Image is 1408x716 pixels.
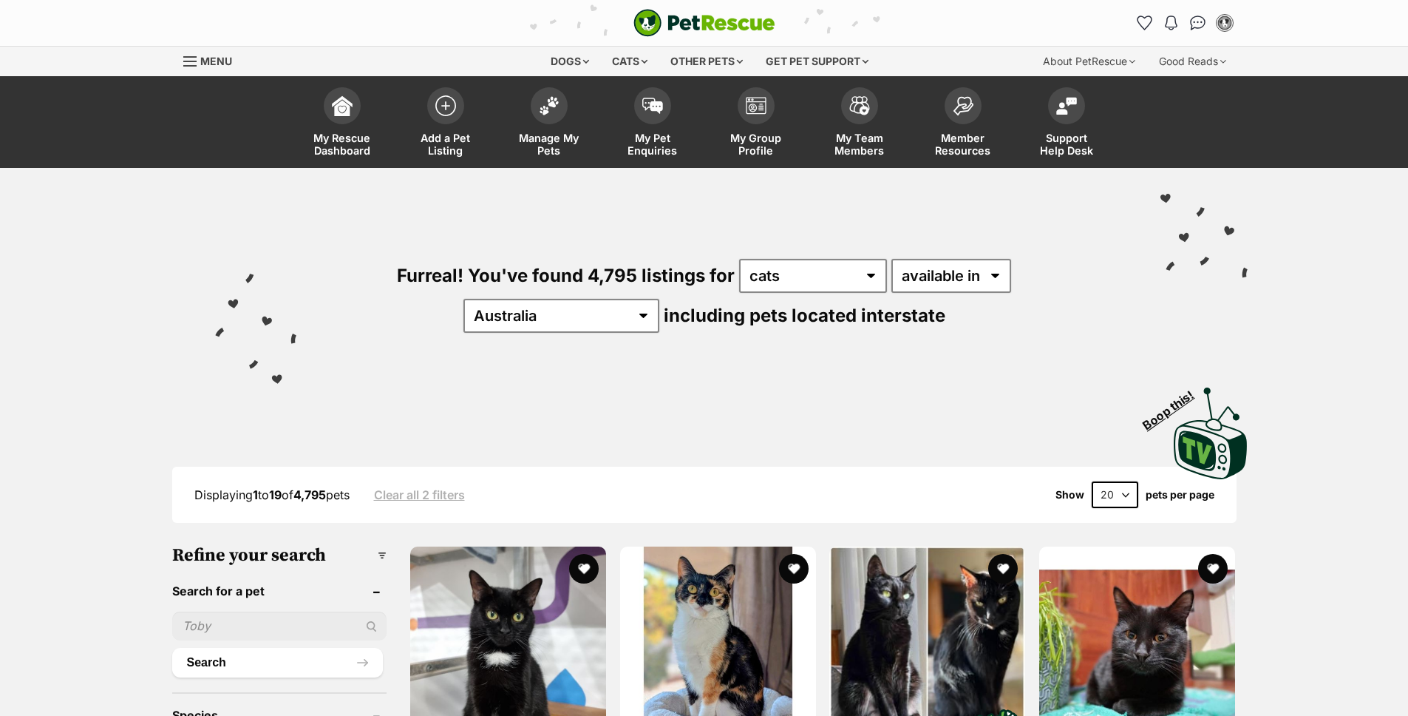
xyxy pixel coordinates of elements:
[778,554,808,584] button: favourite
[704,80,808,168] a: My Group Profile
[253,487,258,502] strong: 1
[394,80,497,168] a: Add a Pet Listing
[516,132,582,157] span: Manage My Pets
[172,545,387,566] h3: Refine your search
[1149,47,1237,76] div: Good Reads
[1146,489,1214,501] label: pets per page
[412,132,479,157] span: Add a Pet Listing
[723,132,789,157] span: My Group Profile
[194,487,350,502] span: Displaying to of pets
[1015,80,1118,168] a: Support Help Desk
[200,55,232,67] span: Menu
[1198,554,1228,584] button: favourite
[642,98,663,114] img: pet-enquiries-icon-7e3ad2cf08bfb03b45e93fb7055b45f3efa6380592205ae92323e6603595dc1f.svg
[1174,374,1248,482] a: Boop this!
[1055,489,1084,501] span: Show
[569,554,599,584] button: favourite
[309,132,375,157] span: My Rescue Dashboard
[539,96,560,115] img: manage-my-pets-icon-02211641906a0b7f246fdf0571729dbe1e7629f14944591b6c1af311fb30b64b.svg
[911,80,1015,168] a: Member Resources
[172,584,387,598] header: Search for a pet
[619,132,686,157] span: My Pet Enquiries
[1056,97,1077,115] img: help-desk-icon-fdf02630f3aa405de69fd3d07c3f3aa587a6932b1a1747fa1d2bba05be0121f9.svg
[602,47,658,76] div: Cats
[1213,11,1237,35] button: My account
[435,95,456,116] img: add-pet-listing-icon-0afa8454b4691262ce3f59096e99ab1cd57d4a30225e0717b998d2c9b9846f56.svg
[1174,388,1248,479] img: PetRescue TV logo
[1033,132,1100,157] span: Support Help Desk
[988,554,1018,584] button: favourite
[497,80,601,168] a: Manage My Pets
[374,488,465,501] a: Clear all 2 filters
[849,96,870,115] img: team-members-icon-5396bd8760b3fe7c0b43da4ab00e1e3bb1a5d9ba89233759b79545d2d3fc5d0d.svg
[930,132,996,157] span: Member Resources
[183,47,242,73] a: Menu
[660,47,753,76] div: Other pets
[1133,11,1237,35] ul: Account quick links
[332,95,353,116] img: dashboard-icon-eb2f2d2d3e046f16d808141f083e7271f6b2e854fb5c12c21221c1fb7104beca.svg
[1186,11,1210,35] a: Conversations
[826,132,893,157] span: My Team Members
[664,305,945,326] span: including pets located interstate
[290,80,394,168] a: My Rescue Dashboard
[172,648,384,678] button: Search
[633,9,775,37] img: logo-cat-932fe2b9b8326f06289b0f2fb663e598f794de774fb13d1741a6617ecf9a85b4.svg
[1033,47,1146,76] div: About PetRescue
[293,487,326,502] strong: 4,795
[755,47,879,76] div: Get pet support
[1140,379,1208,433] span: Boop this!
[172,612,387,640] input: Toby
[269,487,282,502] strong: 19
[1160,11,1183,35] button: Notifications
[746,97,766,115] img: group-profile-icon-3fa3cf56718a62981997c0bc7e787c4b2cf8bcc04b72c1350f741eb67cf2f40e.svg
[633,9,775,37] a: PetRescue
[397,265,735,286] span: Furreal! You've found 4,795 listings for
[1165,16,1177,30] img: notifications-46538b983faf8c2785f20acdc204bb7945ddae34d4c08c2a6579f10ce5e182be.svg
[808,80,911,168] a: My Team Members
[1133,11,1157,35] a: Favourites
[601,80,704,168] a: My Pet Enquiries
[540,47,599,76] div: Dogs
[953,96,973,116] img: member-resources-icon-8e73f808a243e03378d46382f2149f9095a855e16c252ad45f914b54edf8863c.svg
[1217,16,1232,30] img: Rachel Lee profile pic
[1190,16,1205,30] img: chat-41dd97257d64d25036548639549fe6c8038ab92f7586957e7f3b1b290dea8141.svg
